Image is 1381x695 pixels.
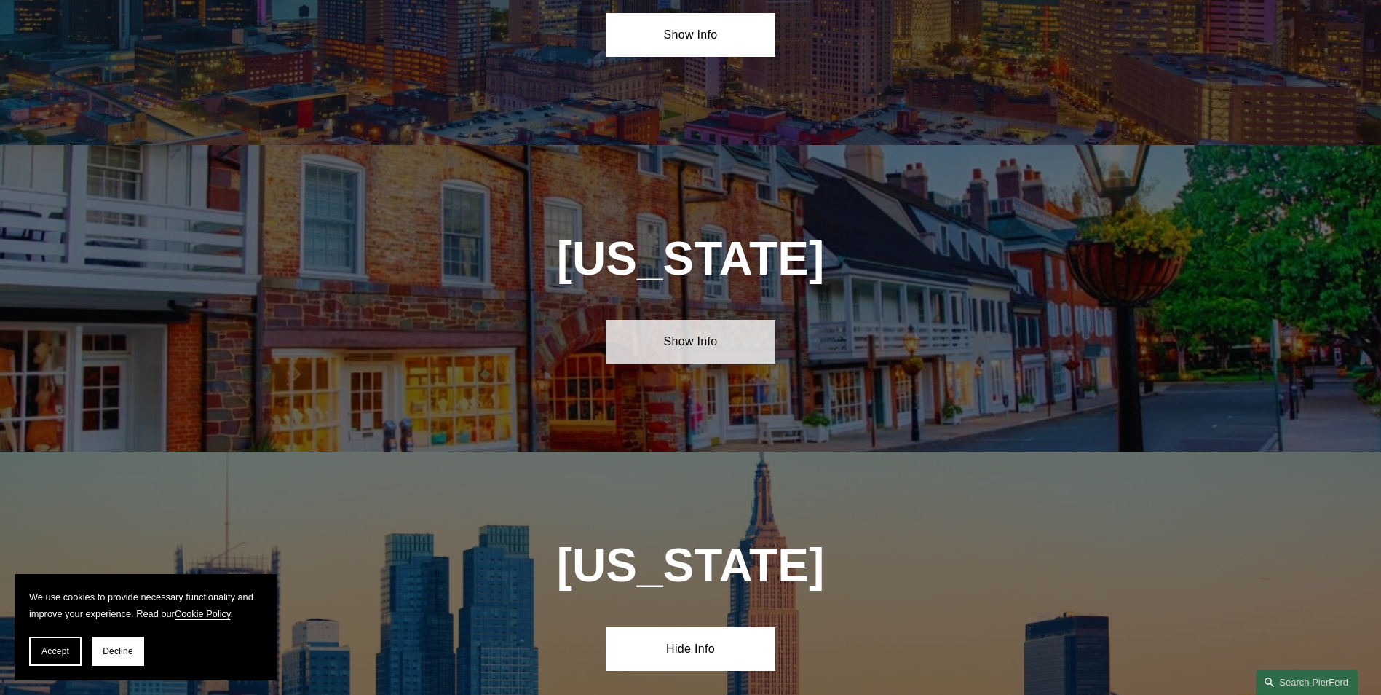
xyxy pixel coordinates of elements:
h1: [US_STATE] [478,232,903,286]
button: Accept [29,637,82,666]
a: Hide Info [606,627,775,671]
a: Cookie Policy [175,608,231,619]
a: Show Info [606,13,775,57]
section: Cookie banner [15,574,277,680]
button: Decline [92,637,144,666]
p: We use cookies to provide necessary functionality and improve your experience. Read our . [29,589,262,622]
h1: [US_STATE] [478,539,903,592]
a: Show Info [606,320,775,364]
span: Decline [103,646,133,656]
span: Accept [41,646,69,656]
a: Search this site [1256,670,1358,695]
